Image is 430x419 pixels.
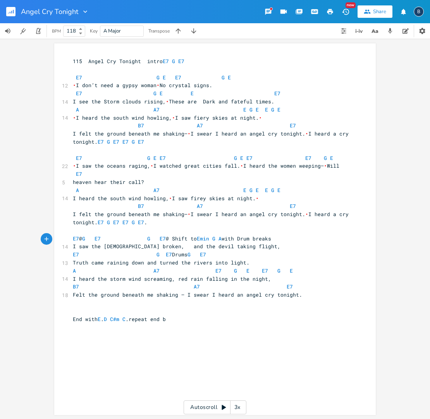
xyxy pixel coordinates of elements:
[95,235,101,242] span: E7
[76,74,82,81] span: E7
[73,162,339,169] span: I saw the oceans raging, I watched great cities fall. I heard the women weeping— Will
[265,106,268,113] span: E
[256,195,259,202] span: \u2028
[73,114,262,121] span: I heard the south wind howling, I saw fiery skies at night.
[153,267,160,274] span: A7
[52,29,61,33] div: BPM
[73,82,76,89] span: \u2028
[215,267,222,274] span: E7
[98,316,101,323] span: E
[113,138,119,145] span: E7
[73,283,79,290] span: B7
[194,283,200,290] span: A7
[169,195,172,202] span: \u2028
[98,219,104,226] span: E7
[414,3,424,21] button: B
[163,58,169,65] span: E7
[73,243,280,250] span: I saw the [DEMOGRAPHIC_DATA] broken, and the devil taking flight,
[107,138,110,145] span: G
[153,187,160,194] span: A7
[373,8,386,15] div: Share
[73,58,184,65] span: 115 Angel Cry Tonight intro
[249,187,253,194] span: G
[157,74,160,81] span: G
[113,219,119,226] span: E7
[73,259,249,266] span: Truth came raining down and turned the rivers into light.
[160,90,163,97] span: E
[249,106,253,113] span: G
[147,235,150,242] span: G
[132,138,135,145] span: G
[157,251,160,258] span: G
[107,219,110,226] span: G
[172,114,175,121] span: \u2028
[212,235,215,242] span: G
[290,122,296,129] span: E7
[200,251,206,258] span: E7
[287,283,293,290] span: E7
[187,251,191,258] span: G
[73,267,76,274] span: A
[240,162,243,169] span: \u2028
[290,267,293,274] span: E
[138,203,144,209] span: B7
[163,74,166,81] span: E
[157,82,160,89] span: \u2028
[259,114,262,121] span: \u2028
[73,130,352,145] span: I felt the ground beneath me shaking— I swear I heard an angel cry tonight. I heard a cry tonight.
[346,2,356,8] div: New
[73,114,76,121] span: \u2028
[197,203,203,209] span: A7
[277,106,280,113] span: E
[187,130,191,137] span: \u2028
[184,400,246,414] div: Autoscroll
[290,203,296,209] span: E7
[271,106,274,113] span: G
[222,74,225,81] span: G
[138,219,144,226] span: E7
[166,251,172,258] span: E7
[256,187,259,194] span: E
[73,82,212,89] span: I don’t need a gypsy woman No crystal signs.
[256,106,259,113] span: E
[243,187,246,194] span: E
[76,90,82,97] span: E7
[358,5,392,18] button: Share
[274,90,280,97] span: E7
[338,5,353,19] button: New
[138,122,144,129] span: B7
[178,58,184,65] span: E7
[73,275,271,282] span: I heard the storm wind screaming, red rain falling in the night,
[148,29,170,33] div: Transpose
[153,155,157,161] span: E
[73,251,79,258] span: E7
[246,267,249,274] span: E
[265,187,268,194] span: E
[153,106,160,113] span: A7
[122,316,126,323] span: C
[228,74,231,81] span: E
[73,251,212,258] span: Drums
[160,235,166,242] span: E7
[153,90,157,97] span: G
[76,155,82,161] span: E7
[172,58,175,65] span: G
[73,162,76,169] span: \u2028
[160,155,166,161] span: E7
[98,138,104,145] span: E7
[230,400,244,414] div: 3x
[277,187,280,194] span: E
[330,155,333,161] span: E
[262,267,268,274] span: E7
[73,316,166,323] span: End with . .repeat end b
[240,155,243,161] span: E
[218,235,222,242] span: A
[197,122,203,129] span: A7
[132,219,135,226] span: G
[305,155,311,161] span: E7
[246,155,253,161] span: E7
[271,187,274,194] span: G
[21,8,78,15] span: Angel Cry Tonight
[73,235,271,242] span: @ @ Shift to with Drum breaks
[103,27,121,34] span: A Major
